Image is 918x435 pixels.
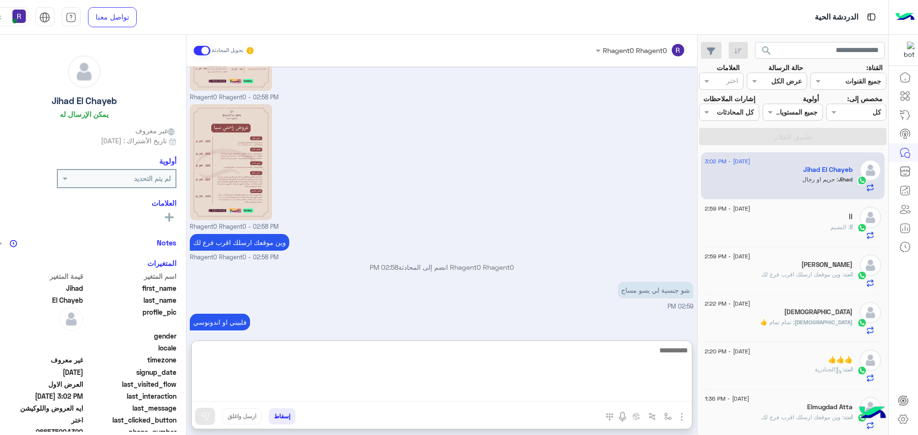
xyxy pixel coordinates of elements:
span: [DATE] - 2:59 PM [705,204,750,213]
img: hulul-logo.png [856,397,889,430]
span: [DATE] - 2:59 PM [705,252,750,261]
img: send voice note [617,411,628,423]
h5: Shahid Pardasi [801,261,852,269]
a: tab [62,7,81,27]
span: last_visited_flow [85,379,176,389]
label: أولوية [803,94,819,104]
span: وين موقعك ارسلك اقرب فرع لك [761,271,844,278]
img: defaultAdmin.png [59,307,83,331]
p: Rhagent0 Rhagent0 انضم إلى المحادثة [190,262,693,272]
h6: Notes [157,238,176,247]
img: 2KfZhNio2KfZgtin2KouanBn.jpg [190,104,272,220]
span: last_interaction [85,391,176,401]
p: 3/9/2025, 2:58 PM [190,234,289,251]
small: تحويل المحادثة [212,47,243,54]
span: last_clicked_button [85,415,176,425]
img: Trigger scenario [648,413,656,420]
span: profile_pic [85,307,176,329]
span: Jihad [838,176,852,183]
span: search [761,45,772,56]
label: إشارات الملاحظات [703,94,755,104]
span: النضيم [831,223,850,231]
span: last_message [85,403,176,413]
span: [DEMOGRAPHIC_DATA] [795,318,852,326]
img: notes [10,240,17,247]
span: timezone [85,355,176,365]
img: userImage [12,10,26,23]
p: 3/9/2025, 2:59 PM [618,282,693,298]
label: القناة: [866,63,883,73]
img: defaultAdmin.png [860,350,881,371]
h5: ﷺ [784,308,852,316]
img: send message [200,412,210,421]
span: انت [844,366,852,373]
span: انت [844,414,852,421]
p: الدردشة الحية [815,11,858,24]
span: [DATE] - 2:22 PM [705,299,750,308]
button: ارسل واغلق [222,408,262,424]
img: 322853014244696 [897,42,915,59]
span: last_name [85,295,176,305]
span: locale [85,343,176,353]
label: حالة الرسالة [768,63,803,73]
h5: Jihad El Chayeb [52,95,117,106]
span: وين موقعك ارسلك اقرب فرع لك [761,414,844,421]
span: غير معروف [135,126,176,136]
button: إسقاط [269,408,295,424]
button: تطبيق الفلاتر [699,128,886,145]
img: WhatsApp [857,271,867,280]
span: signup_date [85,367,176,377]
button: Trigger scenario [644,408,660,424]
span: 02:58 PM [370,263,398,271]
h5: 👍👍👍 [828,356,852,364]
span: [DATE] - 2:20 PM [705,347,750,356]
span: Rhagent0 Rhagent0 - 02:58 PM [190,223,279,232]
button: select flow [660,408,676,424]
img: defaultAdmin.png [860,159,881,181]
label: مخصص إلى: [847,94,883,104]
span: اا [850,223,852,231]
img: tab [865,11,877,23]
a: تواصل معنا [88,7,137,27]
img: defaultAdmin.png [860,255,881,276]
button: create order [628,408,644,424]
img: Logo [896,7,915,27]
img: defaultAdmin.png [860,302,881,323]
span: تاريخ الأشتراك : [DATE] [101,136,167,146]
img: make a call [606,413,613,421]
img: WhatsApp [857,318,867,328]
span: [DATE] - 3:02 PM [705,157,750,166]
span: حريم او رجال [802,176,838,183]
label: العلامات [717,63,740,73]
img: tab [66,12,76,23]
button: search [755,42,778,63]
span: 02:59 PM [667,303,693,310]
span: [DATE] - 1:36 PM [705,394,749,403]
img: send attachment [676,411,688,423]
img: defaultAdmin.png [860,207,881,228]
img: tab [39,12,50,23]
img: WhatsApp [857,176,867,185]
span: اسم المتغير [85,271,176,281]
span: first_name [85,283,176,293]
h6: يمكن الإرسال له [60,110,109,118]
span: : الجنادرية [815,366,844,373]
p: 3/9/2025, 3:02 PM [190,314,250,330]
span: تمام تمام 👍 [760,318,795,326]
img: WhatsApp [857,366,867,375]
h5: اا [849,213,852,221]
h6: المتغيرات [147,259,176,267]
span: انت [844,271,852,278]
img: WhatsApp [857,223,867,233]
span: Rhagent0 Rhagent0 - 02:58 PM [190,93,279,102]
span: Rhagent0 Rhagent0 - 02:58 PM [190,253,279,262]
h6: أولوية [159,157,176,165]
h5: Jihad El Chayeb [803,166,852,174]
img: defaultAdmin.png [68,55,100,88]
span: gender [85,331,176,341]
h5: Elmugdad Atta [807,403,852,411]
img: select flow [664,413,672,420]
img: create order [633,413,640,420]
div: اختر [726,75,740,88]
